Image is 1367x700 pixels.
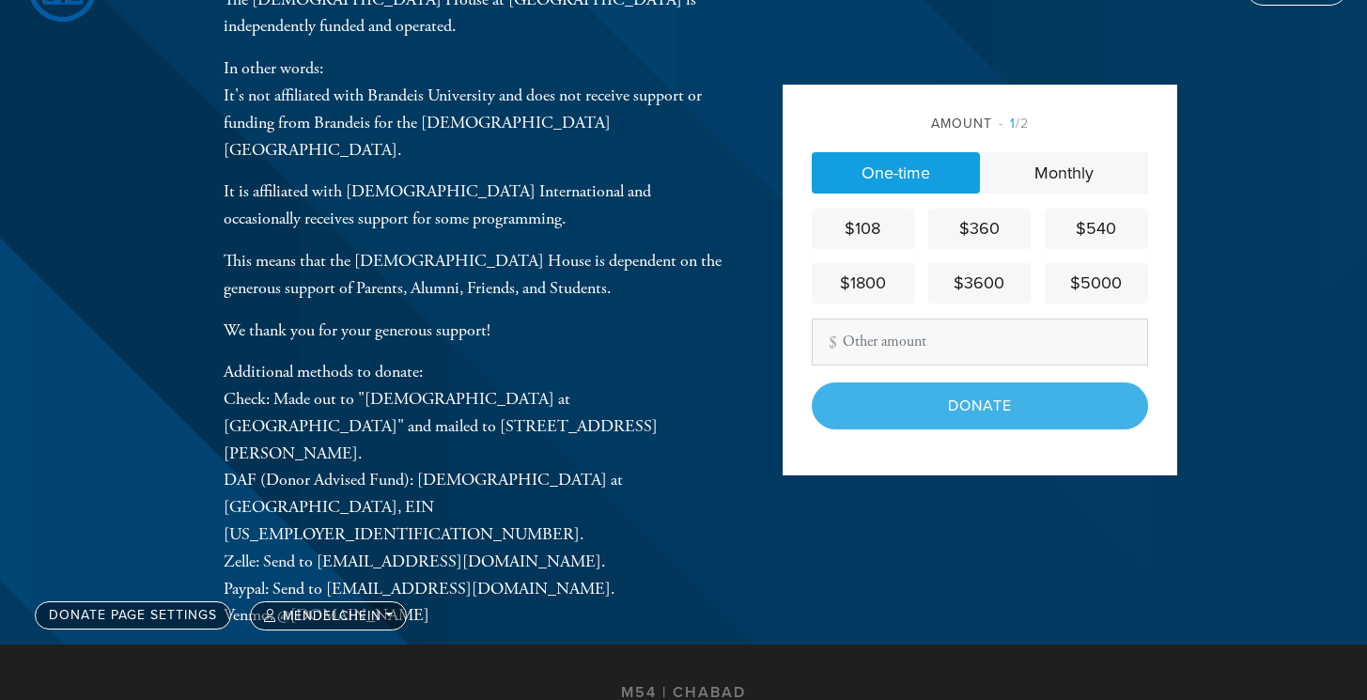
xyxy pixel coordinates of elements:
[928,209,1031,249] a: $360
[224,318,722,345] p: We thank you for your generous support!
[812,114,1148,133] div: Amount
[35,601,231,630] a: Donate Page settings
[936,216,1023,241] div: $360
[819,216,907,241] div: $108
[999,116,1029,132] span: /2
[1010,116,1016,132] span: 1
[812,263,914,303] a: $1800
[1052,271,1140,296] div: $5000
[1052,216,1140,241] div: $540
[819,271,907,296] div: $1800
[224,55,722,163] p: In other words: It's not affiliated with Brandeis University and does not receive support or fund...
[1045,263,1147,303] a: $5000
[1045,209,1147,249] a: $540
[812,152,980,194] a: One-time
[224,248,722,303] p: This means that the [DEMOGRAPHIC_DATA] House is dependent on the generous support of Parents, Alu...
[812,319,1148,366] input: Other amount
[928,263,1031,303] a: $3600
[812,209,914,249] a: $108
[224,179,722,233] p: It is affiliated with [DEMOGRAPHIC_DATA] International and occasionally receives support for some...
[250,601,407,630] button: MendelChein
[980,152,1148,194] a: Monthly
[224,359,722,630] p: Additional methods to donate: Check: Made out to "[DEMOGRAPHIC_DATA] at [GEOGRAPHIC_DATA]" and ma...
[936,271,1023,296] div: $3600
